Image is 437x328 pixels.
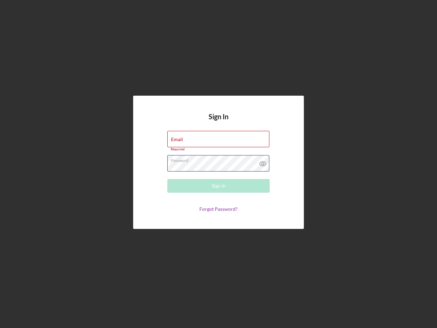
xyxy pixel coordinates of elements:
div: Sign In [212,179,226,193]
button: Sign In [167,179,270,193]
label: Password [171,155,269,163]
h4: Sign In [209,113,228,131]
label: Email [171,137,183,142]
a: Forgot Password? [199,206,238,212]
div: Required [167,147,270,151]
